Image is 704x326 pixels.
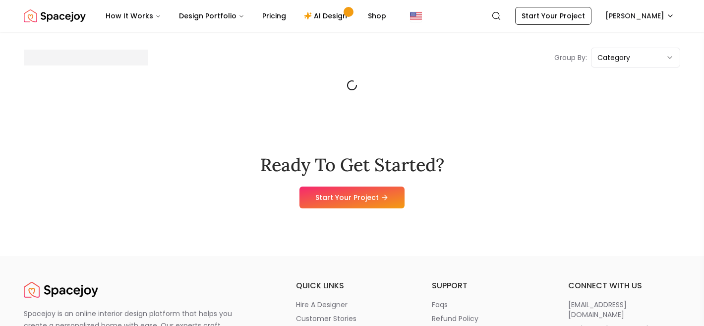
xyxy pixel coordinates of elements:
[260,155,444,175] h2: Ready To Get Started?
[98,6,169,26] button: How It Works
[299,187,405,208] a: Start Your Project
[24,280,98,300] img: Spacejoy Logo
[432,280,544,292] h6: support
[568,280,680,292] h6: connect with us
[296,6,358,26] a: AI Design
[296,300,348,310] p: hire a designer
[171,6,252,26] button: Design Portfolio
[296,280,408,292] h6: quick links
[554,53,587,63] p: Group By:
[296,300,408,310] a: hire a designer
[360,6,394,26] a: Shop
[432,314,478,324] p: refund policy
[24,280,98,300] a: Spacejoy
[432,314,544,324] a: refund policy
[24,6,86,26] img: Spacejoy Logo
[568,300,680,320] a: [EMAIL_ADDRESS][DOMAIN_NAME]
[599,7,680,25] button: [PERSON_NAME]
[24,6,86,26] a: Spacejoy
[296,314,356,324] p: customer stories
[432,300,448,310] p: faqs
[98,6,394,26] nav: Main
[515,7,591,25] a: Start Your Project
[432,300,544,310] a: faqs
[254,6,294,26] a: Pricing
[296,314,408,324] a: customer stories
[410,10,422,22] img: United States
